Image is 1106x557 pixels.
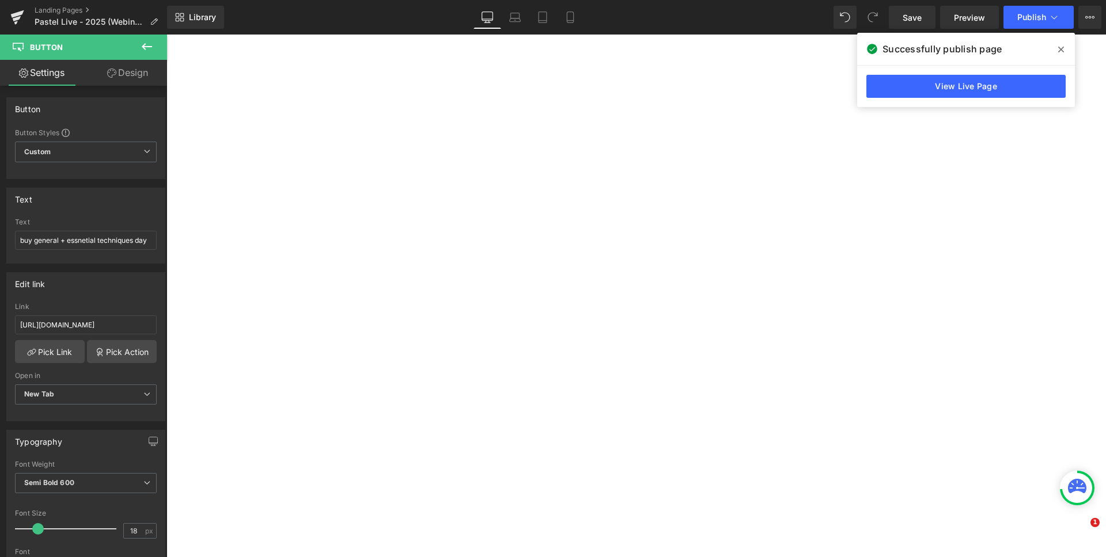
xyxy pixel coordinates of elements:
a: Pick Link [15,340,85,363]
a: Laptop [501,6,529,29]
a: Preview [940,6,999,29]
button: Redo [861,6,884,29]
div: Font Size [15,509,157,517]
iframe: Intercom live chat [1067,518,1094,545]
b: Custom [24,147,51,157]
div: Edit link [15,273,46,289]
span: px [145,527,155,535]
div: Text [15,188,32,204]
a: Landing Pages [35,6,167,15]
b: Semi Bold 600 [24,478,74,487]
span: Library [189,12,216,22]
div: Button [15,98,40,114]
span: Preview [954,12,985,24]
div: Open in [15,372,157,380]
a: Design [86,60,169,86]
input: https://your-shop.myshopify.com [15,315,157,334]
button: Publish [1003,6,1074,29]
a: New Library [167,6,224,29]
div: Font [15,548,157,556]
span: Save [903,12,922,24]
a: Desktop [474,6,501,29]
a: Pick Action [87,340,157,363]
div: Typography [15,430,62,447]
a: View Live Page [866,75,1066,98]
span: 1 [1090,518,1100,527]
span: Publish [1017,13,1046,22]
b: New Tab [24,390,54,398]
a: Mobile [556,6,584,29]
button: More [1078,6,1101,29]
button: Undo [834,6,857,29]
span: Successfully publish page [882,42,1002,56]
a: Tablet [529,6,556,29]
div: Link [15,303,157,311]
div: Font Weight [15,460,157,468]
span: Button [30,43,63,52]
span: Pastel Live - 2025 (Webinar Attendee Pricing) [35,17,145,26]
div: Text [15,218,157,226]
div: Button Styles [15,128,157,137]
